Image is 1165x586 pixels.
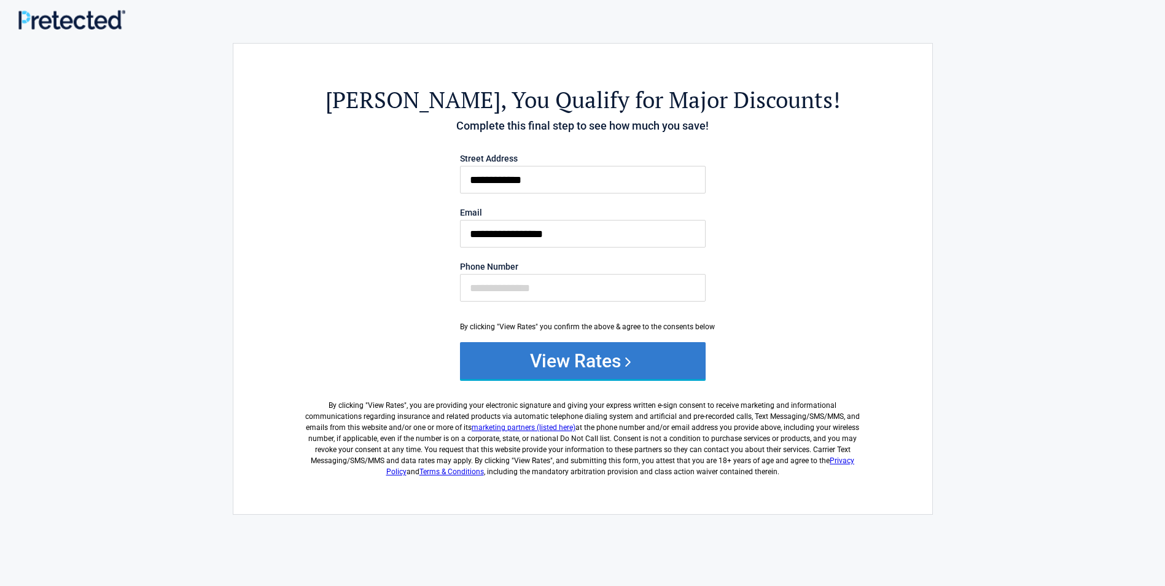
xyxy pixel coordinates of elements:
[18,10,125,29] img: Main Logo
[301,85,865,115] h2: , You Qualify for Major Discounts!
[460,154,706,163] label: Street Address
[472,423,575,432] a: marketing partners (listed here)
[325,85,501,115] span: [PERSON_NAME]
[460,321,706,332] div: By clicking "View Rates" you confirm the above & agree to the consents below
[460,342,706,379] button: View Rates
[460,208,706,217] label: Email
[368,401,404,410] span: View Rates
[419,467,484,476] a: Terms & Conditions
[460,262,706,271] label: Phone Number
[301,390,865,477] label: By clicking " ", you are providing your electronic signature and giving your express written e-si...
[301,118,865,134] h4: Complete this final step to see how much you save!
